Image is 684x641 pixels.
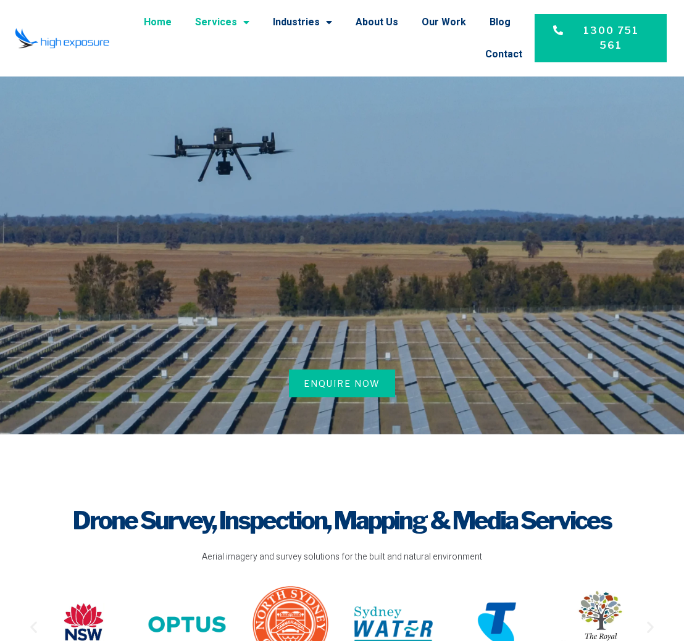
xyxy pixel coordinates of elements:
[273,6,332,38] a: Industries
[490,6,511,38] a: Blog
[26,550,658,564] p: Aerial imagery and survey solutions for the built and natural environment
[304,377,380,390] span: Enquire Now
[195,6,249,38] a: Services
[535,14,667,62] a: 1300 751 561
[356,6,398,38] a: About Us
[289,370,395,397] a: Enquire Now
[144,6,172,38] a: Home
[485,38,522,70] a: Contact
[422,6,466,38] a: Our Work
[26,503,658,538] h1: Drone Survey, Inspection, Mapping & Media Services
[574,23,648,53] span: 1300 751 561
[122,6,523,70] nav: Menu
[15,28,109,48] img: Final-Logo copy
